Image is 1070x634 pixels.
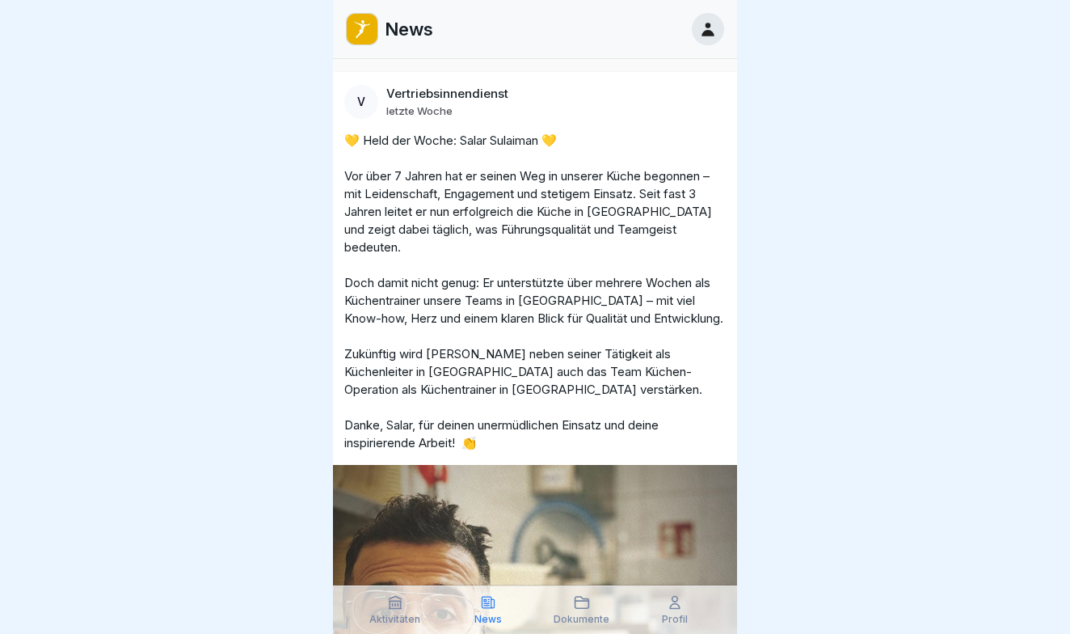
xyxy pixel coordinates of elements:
p: 💛 Held der Woche: Salar Sulaiman 💛 Vor über 7 Jahren hat er seinen Weg in unserer Küche begonnen ... [344,132,726,452]
p: Profil [662,614,688,625]
p: News [474,614,502,625]
img: oo2rwhh5g6mqyfqxhtbddxvd.png [347,14,377,44]
div: V [344,85,378,119]
p: Aktivitäten [369,614,420,625]
p: News [385,19,433,40]
p: letzte Woche [386,104,453,117]
p: Vertriebsinnendienst [386,87,508,101]
p: Dokumente [554,614,609,625]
